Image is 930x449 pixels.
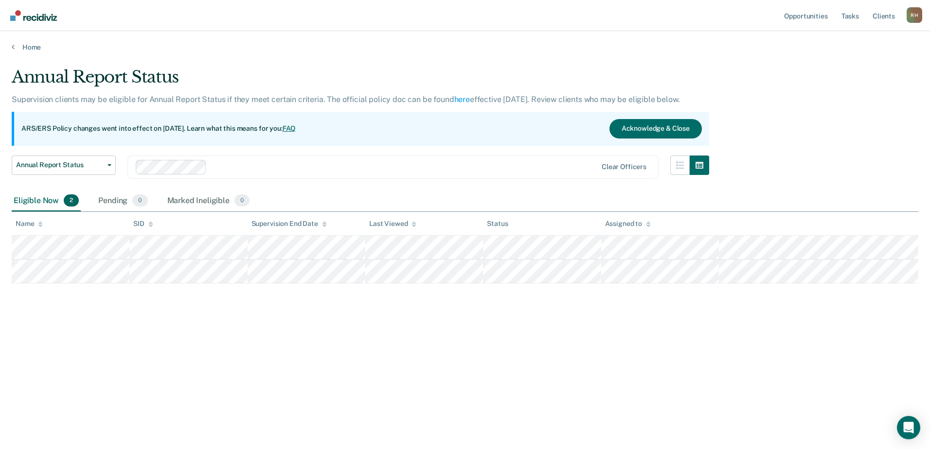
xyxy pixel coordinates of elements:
div: SID [133,220,153,228]
div: Open Intercom Messenger [897,416,920,439]
span: 0 [234,194,250,207]
a: FAQ [283,124,296,132]
div: Assigned to [605,220,651,228]
div: Annual Report Status [12,67,709,95]
button: Acknowledge & Close [609,119,702,138]
div: R H [907,7,922,23]
button: Annual Report Status [12,155,116,175]
div: Clear officers [602,163,646,171]
div: Last Viewed [369,220,416,228]
div: Status [487,220,508,228]
a: here [454,95,470,104]
div: Eligible Now2 [12,190,81,212]
span: 0 [132,194,147,207]
div: Supervision End Date [251,220,327,228]
span: Annual Report Status [16,161,104,169]
div: Marked Ineligible0 [165,190,252,212]
div: Name [16,220,43,228]
span: 2 [64,194,79,207]
p: Supervision clients may be eligible for Annual Report Status if they meet certain criteria. The o... [12,95,680,104]
a: Home [12,43,918,52]
p: ARS/ERS Policy changes went into effect on [DATE]. Learn what this means for you: [21,124,296,134]
img: Recidiviz [10,10,57,21]
button: Profile dropdown button [907,7,922,23]
div: Pending0 [96,190,149,212]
